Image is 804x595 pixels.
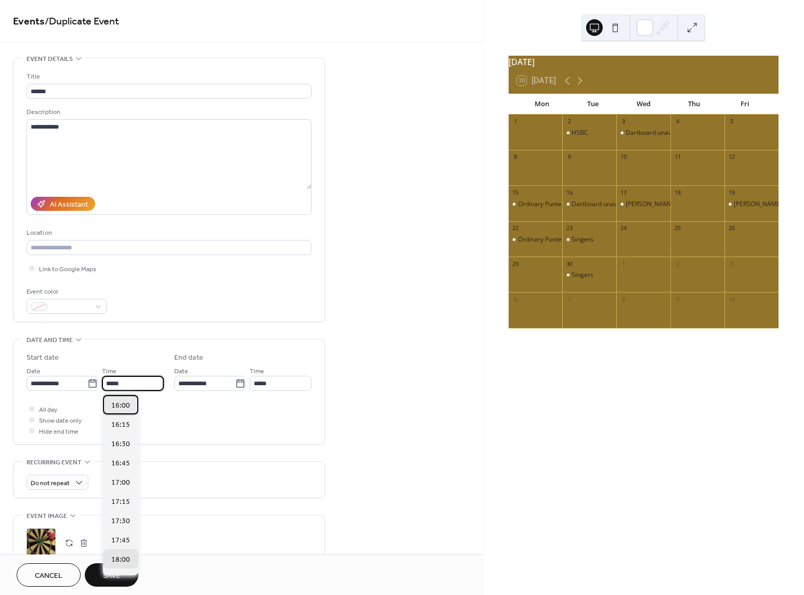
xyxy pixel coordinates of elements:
[512,188,520,196] div: 15
[509,56,779,68] div: [DATE]
[567,94,618,115] div: Tue
[619,224,627,232] div: 24
[565,118,573,125] div: 2
[565,188,573,196] div: 16
[102,366,116,377] span: Time
[618,94,669,115] div: Wed
[728,295,735,303] div: 10
[509,200,563,209] div: Ordinary Punters
[562,129,616,137] div: HSBC
[626,200,675,209] div: [PERSON_NAME]
[27,335,73,346] span: Date and time
[111,497,130,508] span: 17:15
[17,563,81,587] button: Cancel
[673,260,681,268] div: 2
[27,71,309,82] div: Title
[565,153,573,161] div: 9
[27,227,309,238] div: Location
[562,271,616,280] div: Singers
[619,153,627,161] div: 10
[85,563,138,587] button: Save
[27,107,309,118] div: Description
[572,271,593,280] div: Singers
[562,200,616,209] div: Dartboard unavailable
[13,11,45,32] a: Events
[626,129,691,137] div: Dartboard unavailable
[509,235,563,244] div: Ordinary Punters
[27,352,59,363] div: Start date
[512,295,520,303] div: 6
[27,528,56,558] div: ;
[512,224,520,232] div: 22
[728,153,735,161] div: 12
[565,224,573,232] div: 23
[673,188,681,196] div: 18
[111,477,130,488] span: 17:00
[616,200,670,209] div: Andrea
[39,264,96,275] span: Link to Google Maps
[174,366,188,377] span: Date
[724,200,779,209] div: John
[616,129,670,137] div: Dartboard unavailable
[111,535,130,546] span: 17:45
[39,426,79,437] span: Hide end time
[174,352,203,363] div: End date
[27,457,82,468] span: Recurring event
[512,260,520,268] div: 29
[250,366,264,377] span: Time
[39,404,57,415] span: All day
[512,153,520,161] div: 8
[572,129,588,137] div: HSBC
[27,286,105,297] div: Event color
[720,94,770,115] div: Fri
[728,224,735,232] div: 26
[111,458,130,469] span: 16:45
[728,260,735,268] div: 3
[50,199,88,210] div: AI Assistant
[619,260,627,268] div: 1
[517,94,567,115] div: Mon
[31,197,95,211] button: AI Assistant
[673,224,681,232] div: 25
[27,366,41,377] span: Date
[518,200,567,209] div: Ordinary Punters
[39,415,82,426] span: Show date only
[512,118,520,125] div: 1
[27,54,73,65] span: Event details
[518,235,567,244] div: Ordinary Punters
[619,295,627,303] div: 8
[572,200,637,209] div: Dartboard unavailable
[111,400,130,411] span: 16:00
[572,235,593,244] div: Singers
[673,153,681,161] div: 11
[669,94,719,115] div: Thu
[565,260,573,268] div: 30
[728,118,735,125] div: 5
[734,200,783,209] div: [PERSON_NAME]
[103,571,120,581] span: Save
[673,295,681,303] div: 9
[111,420,130,431] span: 16:15
[619,118,627,125] div: 3
[35,571,62,581] span: Cancel
[562,235,616,244] div: Singers
[111,516,130,527] span: 17:30
[673,118,681,125] div: 4
[565,295,573,303] div: 7
[27,511,67,522] span: Event image
[111,574,130,585] span: 18:15
[45,11,119,32] span: / Duplicate Event
[111,439,130,450] span: 16:30
[31,477,70,489] span: Do not repeat
[111,554,130,565] span: 18:00
[728,188,735,196] div: 19
[619,188,627,196] div: 17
